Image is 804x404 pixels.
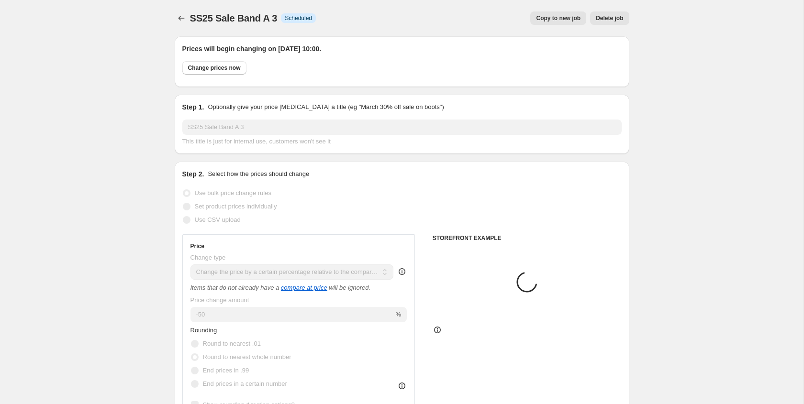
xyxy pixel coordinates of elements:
span: Scheduled [285,14,312,22]
span: Change type [190,254,226,261]
span: End prices in a certain number [203,380,287,387]
i: Items that do not already have a [190,284,279,291]
h6: STOREFRONT EXAMPLE [433,234,622,242]
button: Change prices now [182,61,246,75]
button: compare at price [281,284,327,291]
i: will be ignored. [329,284,370,291]
span: Set product prices individually [195,203,277,210]
input: -20 [190,307,394,322]
button: Delete job [590,11,629,25]
span: Delete job [596,14,623,22]
span: Use CSV upload [195,216,241,223]
span: Copy to new job [536,14,581,22]
p: Optionally give your price [MEDICAL_DATA] a title (eg "March 30% off sale on boots") [208,102,444,112]
span: Price change amount [190,296,249,304]
button: Copy to new job [530,11,586,25]
span: Round to nearest .01 [203,340,261,347]
span: Round to nearest whole number [203,353,291,360]
span: Rounding [190,327,217,334]
div: help [397,267,407,276]
p: Select how the prices should change [208,169,309,179]
h3: Price [190,242,204,250]
span: This title is just for internal use, customers won't see it [182,138,331,145]
h2: Step 2. [182,169,204,179]
span: Change prices now [188,64,241,72]
span: SS25 Sale Band A 3 [190,13,278,23]
button: Price change jobs [175,11,188,25]
span: % [395,311,401,318]
h2: Step 1. [182,102,204,112]
span: Use bulk price change rules [195,189,271,197]
h2: Prices will begin changing on [DATE] 10:00. [182,44,622,54]
span: End prices in .99 [203,367,249,374]
input: 30% off holiday sale [182,120,622,135]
